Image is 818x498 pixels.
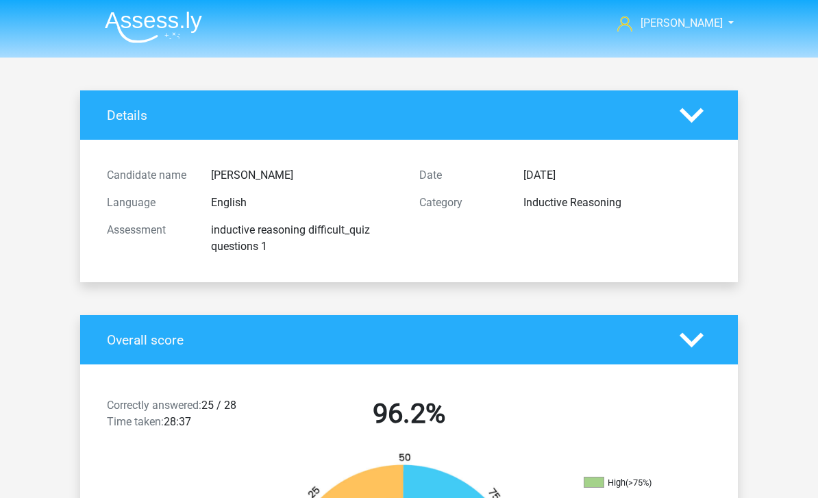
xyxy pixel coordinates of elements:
div: Candidate name [97,167,201,184]
div: 25 / 28 28:37 [97,397,253,436]
div: Language [97,195,201,211]
div: Assessment [97,222,201,255]
div: Inductive Reasoning [513,195,721,211]
h4: Overall score [107,332,659,348]
span: Correctly answered: [107,399,201,412]
div: Date [409,167,513,184]
div: inductive reasoning difficult_quiz questions 1 [201,222,409,255]
div: (>75%) [625,477,652,488]
h4: Details [107,108,659,123]
div: Category [409,195,513,211]
div: [PERSON_NAME] [201,167,409,184]
img: Assessly [105,11,202,43]
span: [PERSON_NAME] [641,16,723,29]
a: [PERSON_NAME] [612,15,724,32]
span: Time taken: [107,415,164,428]
div: English [201,195,409,211]
li: High [584,477,721,489]
h2: 96.2% [263,397,555,430]
div: [DATE] [513,167,721,184]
